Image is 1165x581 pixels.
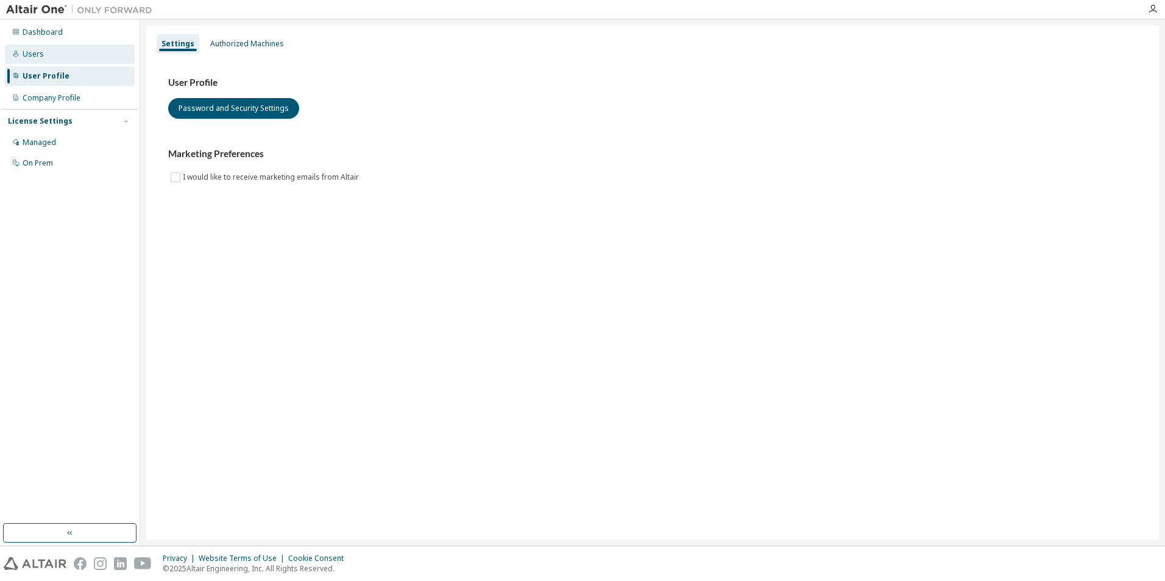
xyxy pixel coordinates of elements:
p: © 2025 Altair Engineering, Inc. All Rights Reserved. [163,563,351,574]
h3: User Profile [168,77,1137,89]
div: Company Profile [23,93,80,103]
div: Settings [161,39,194,49]
img: linkedin.svg [114,557,127,570]
div: License Settings [8,116,73,126]
img: youtube.svg [134,557,152,570]
div: Managed [23,138,56,147]
div: Privacy [163,554,199,563]
div: User Profile [23,71,69,81]
img: altair_logo.svg [4,557,66,570]
img: instagram.svg [94,557,107,570]
div: Cookie Consent [288,554,351,563]
img: facebook.svg [74,557,87,570]
div: Website Terms of Use [199,554,288,563]
div: On Prem [23,158,53,168]
img: Altair One [6,4,158,16]
button: Password and Security Settings [168,98,299,119]
div: Dashboard [23,27,63,37]
h3: Marketing Preferences [168,148,1137,160]
div: Authorized Machines [210,39,284,49]
label: I would like to receive marketing emails from Altair [183,170,361,185]
div: Users [23,49,44,59]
